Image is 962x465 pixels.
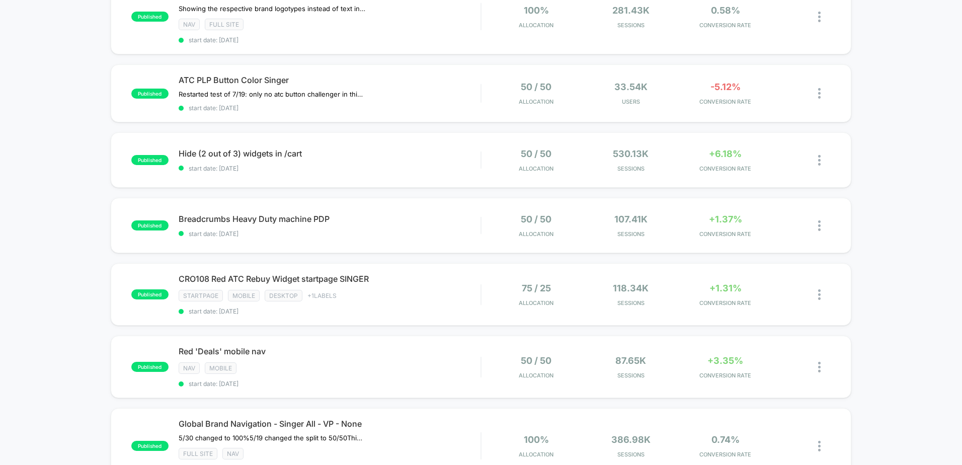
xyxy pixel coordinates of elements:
span: Sessions [586,372,676,379]
span: start date: [DATE] [179,307,480,315]
span: NAV [222,448,244,459]
span: -5.12% [710,82,741,92]
span: Allocation [519,451,553,458]
span: published [131,362,169,372]
span: Allocation [519,165,553,172]
span: Full site [205,19,244,30]
span: Full site [179,448,217,459]
span: NAV [179,19,200,30]
span: 386.98k [611,434,651,445]
span: Sessions [586,451,676,458]
span: Sessions [586,165,676,172]
span: +3.35% [707,355,743,366]
span: 0.58% [711,5,740,16]
span: 100% [524,5,549,16]
span: 530.13k [613,148,649,159]
span: 100% [524,434,549,445]
span: Red 'Deals' mobile nav [179,346,480,356]
span: 118.34k [613,283,649,293]
span: published [131,289,169,299]
span: Hide (2 out of 3) widgets in /cart [179,148,480,159]
span: Allocation [519,299,553,306]
span: CONVERSION RATE [681,230,770,238]
span: Mobile [205,362,236,374]
span: Users [586,98,676,105]
span: Sessions [586,22,676,29]
span: Breadcrumbs Heavy Duty machine PDP [179,214,480,224]
img: close [818,88,821,99]
span: 50 / 50 [521,82,551,92]
span: published [131,89,169,99]
span: 50 / 50 [521,214,551,224]
span: +6.18% [709,148,742,159]
span: start date: [DATE] [179,165,480,172]
span: 5/30 changed to 100%5/19 changed the split to 50/50This test is showing all brands for singer in ... [179,434,365,442]
span: start date: [DATE] [179,380,480,387]
span: 87.65k [615,355,646,366]
span: Mobile [228,290,260,301]
img: close [818,441,821,451]
span: Allocation [519,230,553,238]
span: 33.54k [614,82,648,92]
span: CONVERSION RATE [681,372,770,379]
span: Global Brand Navigation - Singer All - VP - None [179,419,480,429]
span: CONVERSION RATE [681,299,770,306]
span: Showing the respective brand logotypes instead of text in tabs [179,5,365,13]
span: CRO108 Red ATC Rebuy Widget startpage SINGER [179,274,480,284]
span: 281.43k [612,5,650,16]
span: Allocation [519,98,553,105]
span: CONVERSION RATE [681,98,770,105]
span: start date: [DATE] [179,104,480,112]
span: 107.41k [614,214,648,224]
span: published [131,220,169,230]
span: 75 / 25 [522,283,551,293]
span: Restarted test of 7/19: only no atc button challenger in this test. [179,90,365,98]
span: published [131,12,169,22]
span: Desktop [265,290,302,301]
img: close [818,362,821,372]
img: close [818,289,821,300]
span: Sessions [586,299,676,306]
span: start date: [DATE] [179,36,480,44]
span: +1.37% [709,214,742,224]
span: Allocation [519,22,553,29]
span: CONVERSION RATE [681,22,770,29]
span: CONVERSION RATE [681,165,770,172]
span: published [131,441,169,451]
span: + 1 Labels [307,292,337,299]
span: ATC PLP Button Color Singer [179,75,480,85]
img: close [818,220,821,231]
img: close [818,155,821,166]
span: 50 / 50 [521,148,551,159]
span: 50 / 50 [521,355,551,366]
span: NAV [179,362,200,374]
span: Allocation [519,372,553,379]
span: 0.74% [711,434,740,445]
span: +1.31% [709,283,742,293]
span: start date: [DATE] [179,230,480,238]
span: STARTPAGE [179,290,223,301]
span: CONVERSION RATE [681,451,770,458]
span: published [131,155,169,165]
span: Sessions [586,230,676,238]
img: close [818,12,821,22]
